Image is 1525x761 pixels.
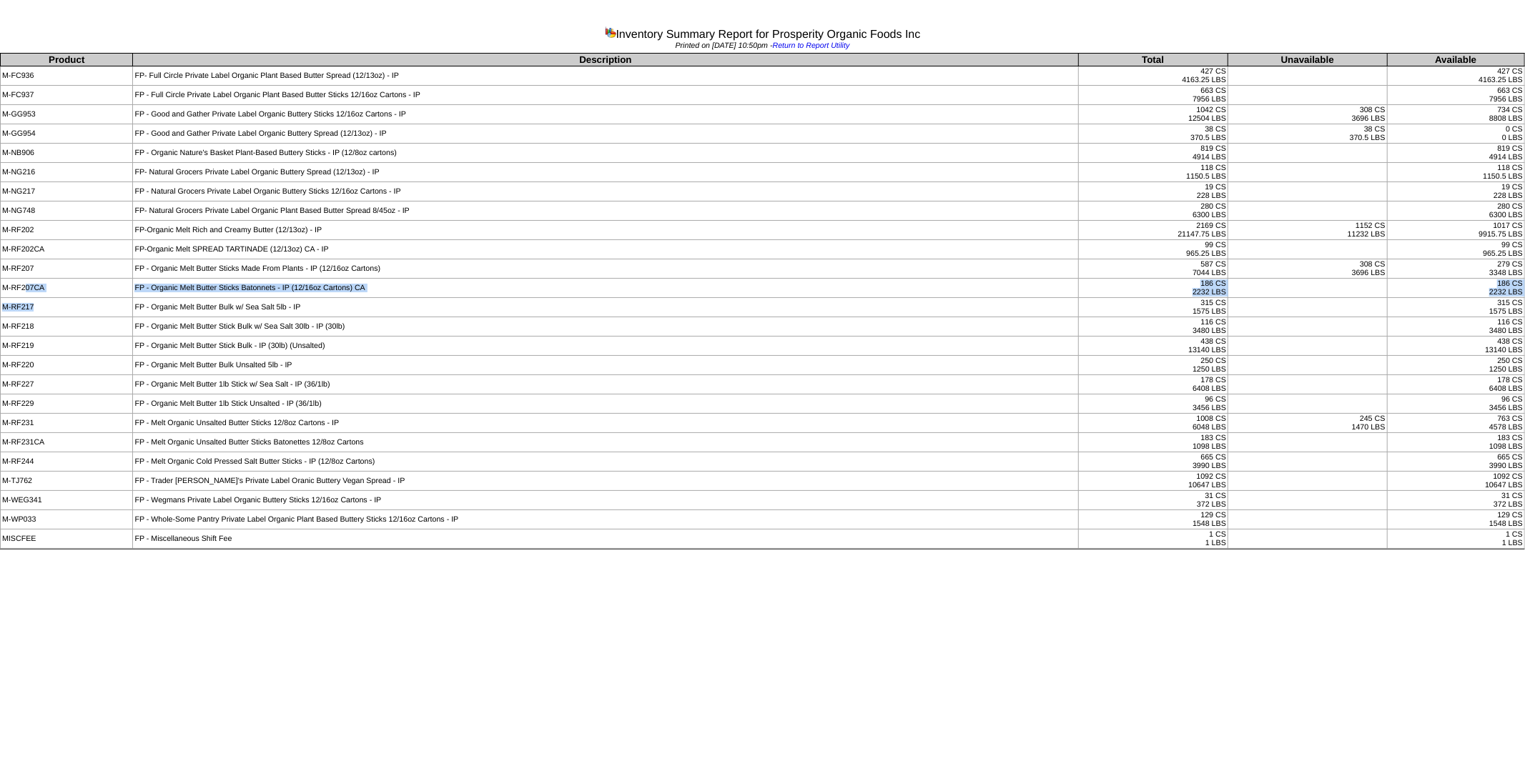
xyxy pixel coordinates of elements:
[1387,124,1524,144] td: 0 CS 0 LBS
[1,433,133,452] td: M-RF231CA
[1,298,133,317] td: M-RF217
[1,491,133,510] td: M-WEG341
[1,510,133,529] td: M-WP033
[133,202,1078,221] td: FP- Natural Grocers Private Label Organic Plant Based Butter Spread 8/45oz - IP
[1387,240,1524,259] td: 99 CS 965.25 LBS
[1,259,133,279] td: M-RF207
[773,41,850,50] a: Return to Report Utility
[1078,510,1228,529] td: 129 CS 1548 LBS
[1228,259,1388,279] td: 308 CS 3696 LBS
[1078,221,1228,240] td: 2169 CS 21147.75 LBS
[133,433,1078,452] td: FP - Melt Organic Unsalted Butter Sticks Batonettes 12/8oz Cartons
[1078,105,1228,124] td: 1042 CS 12504 LBS
[1,240,133,259] td: M-RF202CA
[1,394,133,414] td: M-RF229
[1387,279,1524,298] td: 186 CS 2232 LBS
[133,86,1078,105] td: FP - Full Circle Private Label Organic Plant Based Butter Sticks 12/16oz Cartons - IP
[1,529,133,549] td: MISCFEE
[1228,105,1388,124] td: 308 CS 3696 LBS
[1387,259,1524,279] td: 279 CS 3348 LBS
[1078,182,1228,202] td: 19 CS 228 LBS
[1078,394,1228,414] td: 96 CS 3456 LBS
[1078,240,1228,259] td: 99 CS 965.25 LBS
[1,124,133,144] td: M-GG954
[1387,510,1524,529] td: 129 CS 1548 LBS
[133,163,1078,182] td: FP- Natural Grocers Private Label Organic Buttery Spread (12/13oz) - IP
[1387,375,1524,394] td: 178 CS 6408 LBS
[133,54,1078,66] th: Description
[1,472,133,491] td: M-TJ762
[1,54,133,66] th: Product
[1078,356,1228,375] td: 250 CS 1250 LBS
[1228,54,1388,66] th: Unavailable
[1078,298,1228,317] td: 315 CS 1575 LBS
[1387,54,1524,66] th: Available
[1,86,133,105] td: M-FC937
[1,317,133,337] td: M-RF218
[1387,491,1524,510] td: 31 CS 372 LBS
[1078,472,1228,491] td: 1092 CS 10647 LBS
[1078,375,1228,394] td: 178 CS 6408 LBS
[1078,202,1228,221] td: 280 CS 6300 LBS
[1387,86,1524,105] td: 663 CS 7956 LBS
[1387,452,1524,472] td: 665 CS 3990 LBS
[1078,337,1228,356] td: 438 CS 13140 LBS
[133,182,1078,202] td: FP - Natural Grocers Private Label Organic Buttery Sticks 12/16oz Cartons - IP
[133,337,1078,356] td: FP - Organic Melt Butter Stick Bulk - IP (30lb) (Unsalted)
[133,529,1078,549] td: FP - Miscellaneous Shift Fee
[1078,317,1228,337] td: 116 CS 3480 LBS
[1078,66,1228,86] td: 427 CS 4163.25 LBS
[605,26,616,38] img: graph.gif
[133,124,1078,144] td: FP - Good and Gather Private Label Organic Buttery Spread (12/13oz) - IP
[1,221,133,240] td: M-RF202
[133,491,1078,510] td: FP - Wegmans Private Label Organic Buttery Sticks 12/16oz Cartons - IP
[1078,414,1228,433] td: 1008 CS 6048 LBS
[1387,105,1524,124] td: 734 CS 8808 LBS
[1,279,133,298] td: M-RF207CA
[1,337,133,356] td: M-RF219
[1,356,133,375] td: M-RF220
[1387,163,1524,182] td: 118 CS 1150.5 LBS
[1078,279,1228,298] td: 186 CS 2232 LBS
[1,163,133,182] td: M-NG216
[1078,529,1228,549] td: 1 CS 1 LBS
[133,452,1078,472] td: FP - Melt Organic Cold Pressed Salt Butter Sticks - IP (12/8oz Cartons)
[1,144,133,163] td: M-NB906
[1078,433,1228,452] td: 183 CS 1098 LBS
[1,414,133,433] td: M-RF231
[133,317,1078,337] td: FP - Organic Melt Butter Stick Bulk w/ Sea Salt 30lb - IP (30lb)
[1,202,133,221] td: M-NG748
[1387,356,1524,375] td: 250 CS 1250 LBS
[133,279,1078,298] td: FP - Organic Melt Butter Sticks Batonnets - IP (12/16oz Cartons) CA
[1228,414,1388,433] td: 245 CS 1470 LBS
[1228,124,1388,144] td: 38 CS 370.5 LBS
[1387,472,1524,491] td: 1092 CS 10647 LBS
[1387,202,1524,221] td: 280 CS 6300 LBS
[133,66,1078,86] td: FP- Full Circle Private Label Organic Plant Based Butter Spread (12/13oz) - IP
[133,298,1078,317] td: FP - Organic Melt Butter Bulk w/ Sea Salt 5lb - IP
[1387,298,1524,317] td: 315 CS 1575 LBS
[1387,414,1524,433] td: 763 CS 4578 LBS
[1387,66,1524,86] td: 427 CS 4163.25 LBS
[1228,221,1388,240] td: 1152 CS 11232 LBS
[1,375,133,394] td: M-RF227
[1387,221,1524,240] td: 1017 CS 9915.75 LBS
[1078,54,1228,66] th: Total
[1387,182,1524,202] td: 19 CS 228 LBS
[133,221,1078,240] td: FP-Organic Melt Rich and Creamy Butter (12/13oz) - IP
[1,182,133,202] td: M-NG217
[1078,452,1228,472] td: 665 CS 3990 LBS
[1078,144,1228,163] td: 819 CS 4914 LBS
[133,414,1078,433] td: FP - Melt Organic Unsalted Butter Sticks 12/8oz Cartons - IP
[1387,144,1524,163] td: 819 CS 4914 LBS
[133,510,1078,529] td: FP - Whole-Some Pantry Private Label Organic Plant Based Buttery Sticks 12/16oz Cartons - IP
[1387,317,1524,337] td: 116 CS 3480 LBS
[133,259,1078,279] td: FP - Organic Melt Butter Sticks Made From Plants - IP (12/16oz Cartons)
[133,356,1078,375] td: FP - Organic Melt Butter Bulk Unsalted 5lb - IP
[1078,259,1228,279] td: 587 CS 7044 LBS
[1078,124,1228,144] td: 38 CS 370.5 LBS
[1,66,133,86] td: M-FC936
[1078,86,1228,105] td: 663 CS 7956 LBS
[1078,163,1228,182] td: 118 CS 1150.5 LBS
[1078,491,1228,510] td: 31 CS 372 LBS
